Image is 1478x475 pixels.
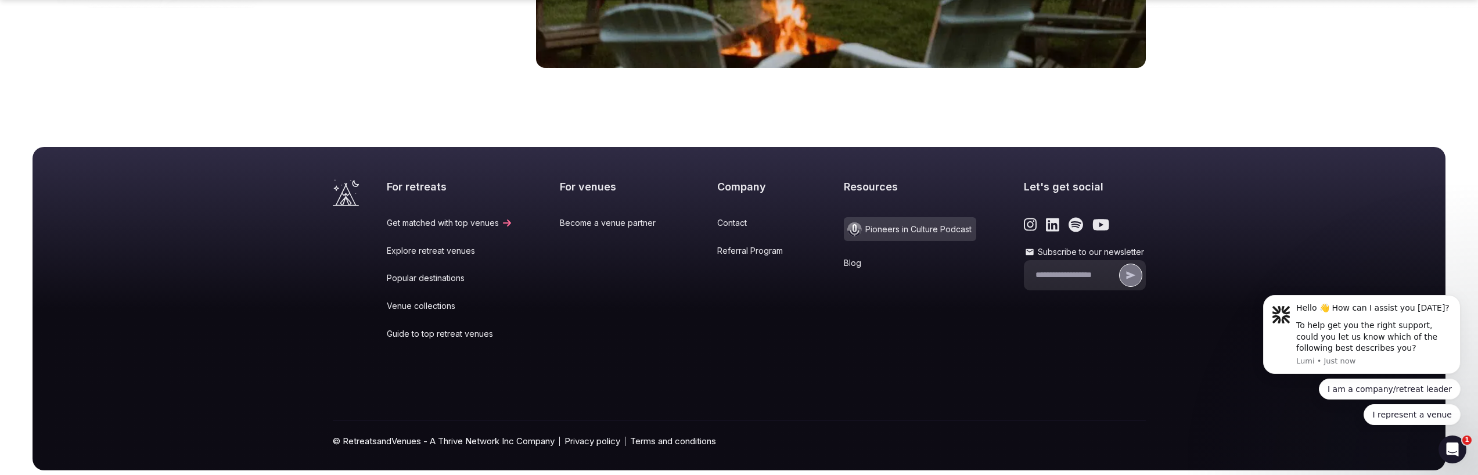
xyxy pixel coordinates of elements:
[1046,217,1059,232] a: Link to the retreats and venues LinkedIn page
[630,435,716,447] a: Terms and conditions
[1024,246,1146,258] label: Subscribe to our newsletter
[1462,436,1472,445] span: 1
[1024,217,1037,232] a: Link to the retreats and venues Instagram page
[387,272,513,284] a: Popular destinations
[717,179,797,194] h2: Company
[1024,179,1146,194] h2: Let's get social
[387,328,513,340] a: Guide to top retreat venues
[1439,436,1466,463] iframe: Intercom live chat
[333,179,359,206] a: Visit the homepage
[1246,285,1478,432] iframe: Intercom notifications message
[1092,217,1109,232] a: Link to the retreats and venues Youtube page
[844,179,976,194] h2: Resources
[560,217,670,229] a: Become a venue partner
[564,435,620,447] a: Privacy policy
[387,179,513,194] h2: For retreats
[717,245,797,257] a: Referral Program
[560,179,670,194] h2: For venues
[844,257,976,269] a: Blog
[717,217,797,229] a: Contact
[1069,217,1083,232] a: Link to the retreats and venues Spotify page
[387,300,513,312] a: Venue collections
[387,245,513,257] a: Explore retreat venues
[844,217,976,241] a: Pioneers in Culture Podcast
[387,217,513,229] a: Get matched with top venues
[333,421,1146,470] div: © RetreatsandVenues - A Thrive Network Inc Company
